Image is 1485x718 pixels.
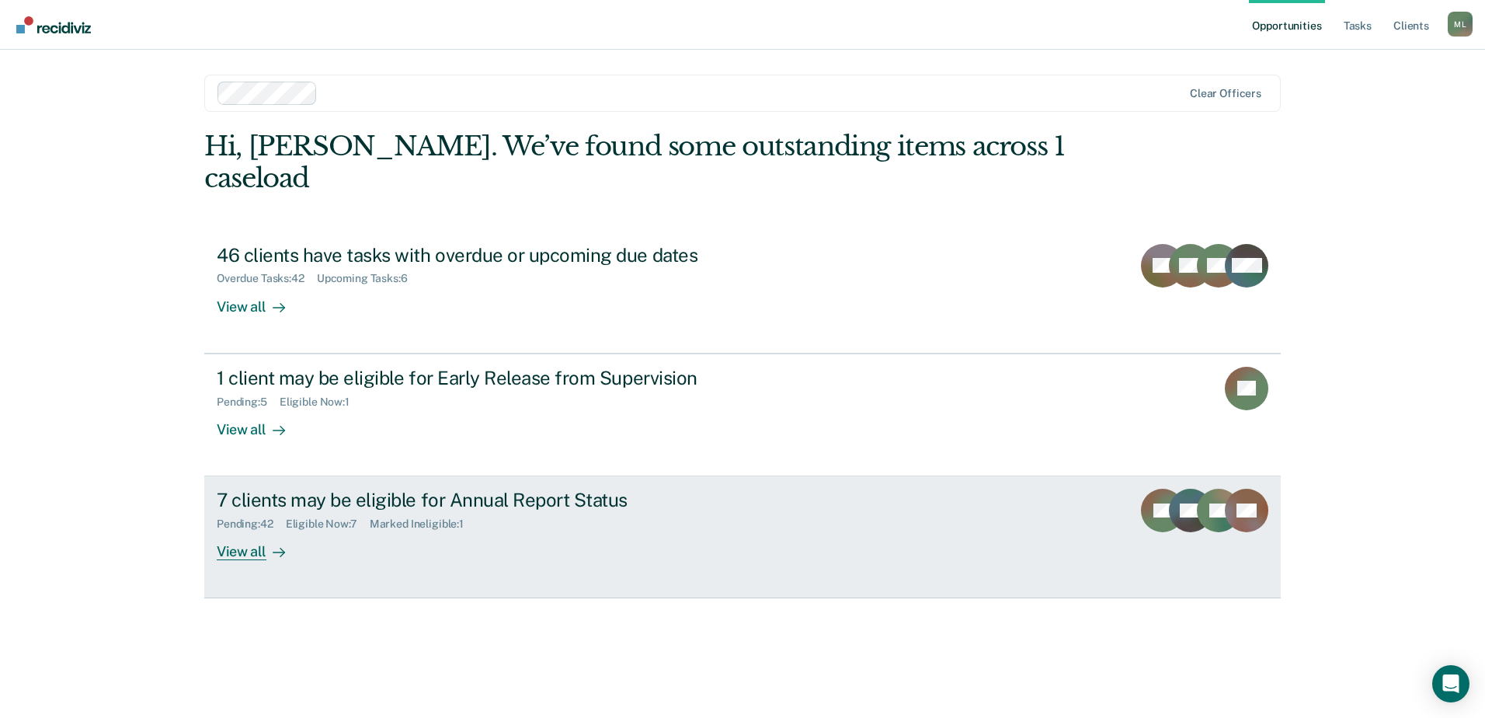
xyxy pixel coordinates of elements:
div: Marked Ineligible : 1 [370,518,476,531]
a: 1 client may be eligible for Early Release from SupervisionPending:5Eligible Now:1View all [204,354,1281,476]
a: 7 clients may be eligible for Annual Report StatusPending:42Eligible Now:7Marked Ineligible:1View... [204,476,1281,598]
div: Pending : 5 [217,396,280,409]
div: Overdue Tasks : 42 [217,272,317,285]
div: 46 clients have tasks with overdue or upcoming due dates [217,244,762,267]
div: View all [217,285,304,315]
div: Open Intercom Messenger [1432,665,1469,702]
a: 46 clients have tasks with overdue or upcoming due datesOverdue Tasks:42Upcoming Tasks:6View all [204,232,1281,354]
img: Recidiviz [16,16,91,33]
div: View all [217,531,304,561]
div: Eligible Now : 1 [280,396,362,409]
div: Pending : 42 [217,518,286,531]
div: M L [1448,12,1473,37]
div: Eligible Now : 7 [286,518,370,531]
div: Hi, [PERSON_NAME]. We’ve found some outstanding items across 1 caseload [204,131,1066,194]
div: 1 client may be eligible for Early Release from Supervision [217,367,762,389]
div: Clear officers [1190,87,1261,100]
div: View all [217,408,304,438]
div: Upcoming Tasks : 6 [317,272,420,285]
button: Profile dropdown button [1448,12,1473,37]
div: 7 clients may be eligible for Annual Report Status [217,489,762,511]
